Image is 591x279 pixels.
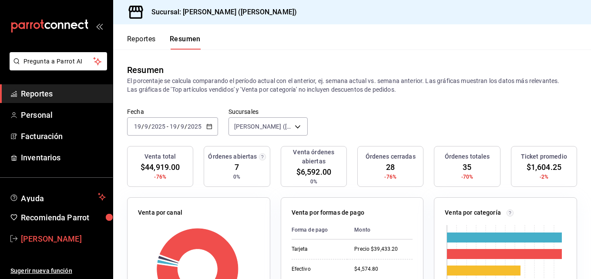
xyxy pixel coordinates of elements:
th: Monto [347,221,413,239]
th: Forma de pago [292,221,348,239]
div: Tarjeta [292,246,341,253]
span: -2% [540,173,548,181]
font: Recomienda Parrot [21,213,89,222]
font: Inventarios [21,153,60,162]
span: Ayuda [21,192,94,202]
span: / [141,123,144,130]
p: Venta por canal [138,208,182,217]
input: ---- [187,123,202,130]
font: Facturación [21,132,63,141]
p: El porcentaje se calcula comparando el período actual con el anterior, ej. semana actual vs. sema... [127,76,577,94]
h3: Venta total [144,152,176,161]
span: -76% [154,173,166,181]
p: Venta por formas de pago [292,208,364,217]
span: / [148,123,151,130]
font: Personal [21,110,53,120]
button: Pregunta a Parrot AI [10,52,107,70]
span: $6,592.00 [296,166,331,178]
span: / [185,123,187,130]
font: [PERSON_NAME] [21,234,82,243]
div: $4,574.80 [354,266,413,273]
span: 35 [463,161,471,173]
label: Sucursales [228,109,308,115]
button: Resumen [170,35,201,50]
h3: Sucursal: [PERSON_NAME] ([PERSON_NAME]) [144,7,297,17]
input: ---- [151,123,166,130]
span: - [167,123,168,130]
label: Fecha [127,109,218,115]
span: 0% [310,178,317,186]
p: Venta por categoría [445,208,501,217]
span: / [177,123,180,130]
span: -70% [461,173,473,181]
font: Sugerir nueva función [10,267,72,274]
span: 7 [235,161,239,173]
input: -- [144,123,148,130]
div: Pestañas de navegación [127,35,201,50]
input: -- [169,123,177,130]
h3: Venta órdenes abiertas [285,148,343,166]
div: Efectivo [292,266,341,273]
h3: Ticket promedio [521,152,567,161]
font: Reportes [127,35,156,43]
button: open_drawer_menu [96,23,103,30]
span: $1,604.25 [527,161,561,173]
div: Precio $39,433.20 [354,246,413,253]
a: Pregunta a Parrot AI [6,63,107,72]
span: $44,919.00 [141,161,180,173]
input: -- [134,123,141,130]
span: 28 [386,161,395,173]
h3: Órdenes totales [445,152,490,161]
span: [PERSON_NAME] ([PERSON_NAME]) [234,122,292,131]
font: Reportes [21,89,53,98]
input: -- [180,123,185,130]
h3: Órdenes cerradas [366,152,416,161]
span: -76% [384,173,396,181]
h3: Órdenes abiertas [208,152,257,161]
span: 0% [233,173,240,181]
div: Resumen [127,63,164,76]
span: Pregunta a Parrot AI [24,57,94,66]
